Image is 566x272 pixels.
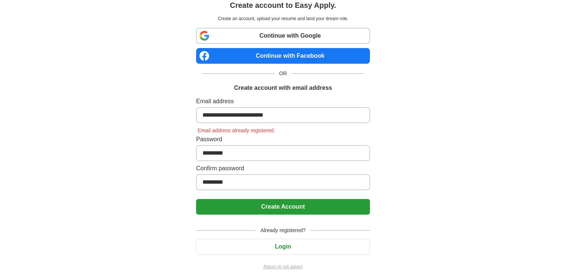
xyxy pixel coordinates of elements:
span: OR [275,70,291,78]
a: Continue with Facebook [196,48,370,64]
span: Already registered? [256,227,310,234]
a: Return to job advert [196,263,370,270]
button: Create Account [196,199,370,215]
span: Email address already registered. [196,127,277,133]
h1: Create account with email address [234,83,332,92]
p: Create an account, upload your resume and land your dream role. [198,15,368,22]
label: Email address [196,97,370,106]
label: Confirm password [196,164,370,173]
button: Login [196,239,370,254]
a: Continue with Google [196,28,370,44]
a: Login [196,243,370,250]
label: Password [196,135,370,144]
